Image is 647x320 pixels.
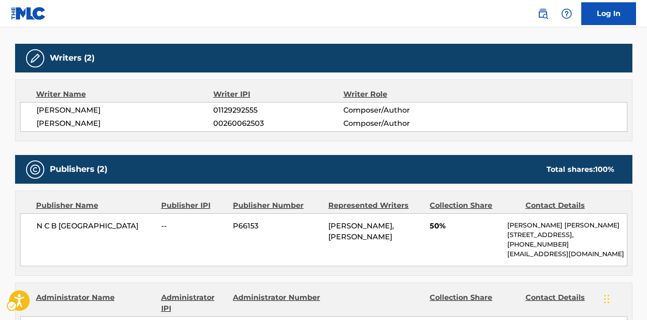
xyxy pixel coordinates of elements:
[30,53,41,64] img: Writers
[37,221,155,232] span: N C B [GEOGRAPHIC_DATA]
[595,165,614,174] span: 100 %
[50,164,107,175] h5: Publishers (2)
[328,200,423,211] div: Represented Writers
[213,118,343,129] span: 00260062503
[547,164,614,175] div: Total shares:
[36,200,154,211] div: Publisher Name
[537,8,548,19] img: search
[213,105,343,116] span: 01129292555
[37,105,214,116] span: [PERSON_NAME]
[430,292,518,314] div: Collection Share
[11,7,46,20] img: MLC Logo
[604,285,610,313] div: Drag
[50,53,95,63] h5: Writers (2)
[343,105,462,116] span: Composer/Author
[526,292,614,314] div: Contact Details
[36,89,214,100] div: Writer Name
[507,240,626,249] p: [PHONE_NUMBER]
[161,200,226,211] div: Publisher IPI
[161,221,226,232] span: --
[233,292,321,314] div: Administrator Number
[430,221,500,232] span: 50%
[507,249,626,259] p: [EMAIL_ADDRESS][DOMAIN_NAME]
[507,221,626,230] p: [PERSON_NAME] [PERSON_NAME]
[507,230,626,240] p: [STREET_ADDRESS],
[343,89,462,100] div: Writer Role
[30,164,41,175] img: Publishers
[37,118,214,129] span: [PERSON_NAME]
[601,276,647,320] iframe: Hubspot Iframe
[233,200,321,211] div: Publisher Number
[233,221,321,232] span: P66153
[328,222,394,241] span: [PERSON_NAME], [PERSON_NAME]
[601,276,647,320] div: Chat Widget
[430,200,518,211] div: Collection Share
[161,292,226,314] div: Administrator IPI
[581,2,636,25] a: Log In
[213,89,343,100] div: Writer IPI
[561,8,572,19] img: help
[36,292,154,314] div: Administrator Name
[343,118,462,129] span: Composer/Author
[526,200,614,211] div: Contact Details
